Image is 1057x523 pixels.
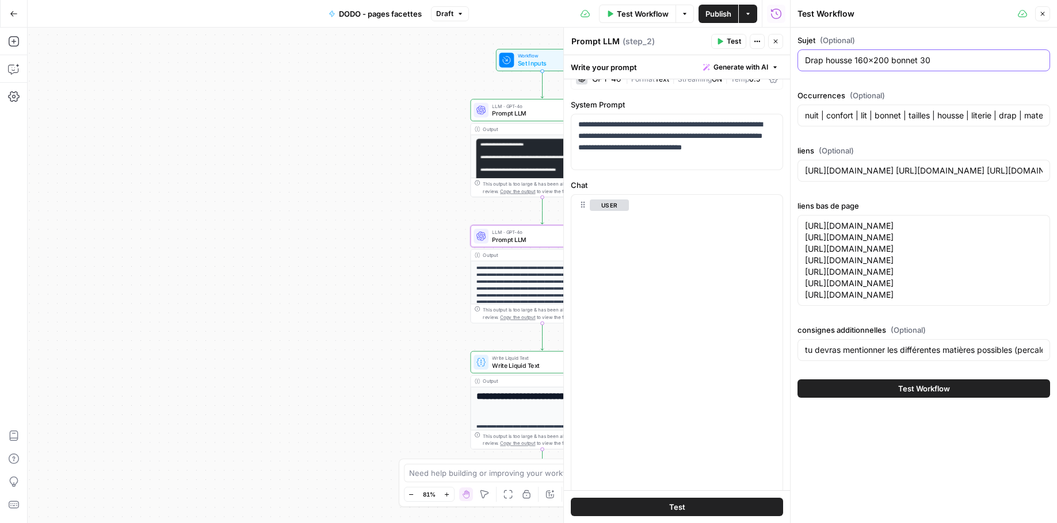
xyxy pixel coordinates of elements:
[722,72,731,84] span: |
[483,125,589,133] div: Output
[483,378,589,385] div: Output
[571,36,620,47] textarea: Prompt LLM
[820,34,855,46] span: (Optional)
[797,90,1050,101] label: Occurrences
[797,200,1050,211] label: liens bas de page
[492,361,588,370] span: Write Liquid Text
[797,145,1050,156] label: liens
[631,75,655,83] span: Format
[850,90,885,101] span: (Optional)
[713,62,768,72] span: Generate with AI
[712,75,722,83] span: ON
[483,432,610,447] div: This output is too large & has been abbreviated for review. to view the full content.
[749,75,760,83] span: 0.5
[483,306,610,321] div: This output is too large & has been abbreviated for review. to view the full content.
[571,99,783,110] label: System Prompt
[541,323,544,350] g: Edge from step_2 to step_4
[699,5,738,23] button: Publish
[518,52,564,60] span: Workflow
[655,75,669,83] span: Text
[431,6,469,21] button: Draft
[711,34,746,49] button: Test
[322,5,429,23] button: DODO - pages facettes
[699,60,783,75] button: Generate with AI
[797,34,1050,46] label: Sujet
[541,71,544,98] g: Edge from start to step_1
[625,72,631,84] span: |
[797,324,1050,336] label: consignes additionnelles
[623,36,655,47] span: ( step_2 )
[492,234,581,244] span: Prompt LLM
[731,75,749,83] span: Temp
[705,8,731,20] span: Publish
[500,314,535,320] span: Copy the output
[483,180,610,195] div: This output is too large & has been abbreviated for review. to view the full content.
[599,5,676,23] button: Test Workflow
[492,109,589,118] span: Prompt LLM
[617,8,669,20] span: Test Workflow
[727,36,741,47] span: Test
[891,324,926,336] span: (Optional)
[500,440,535,446] span: Copy the output
[492,354,588,362] span: Write Liquid Text
[819,145,854,156] span: (Optional)
[541,197,544,224] g: Edge from step_1 to step_2
[669,501,685,513] span: Test
[590,199,629,211] button: user
[483,251,589,259] div: Output
[669,72,678,84] span: |
[518,59,564,68] span: Set Inputs
[339,8,422,20] span: DODO - pages facettes
[797,379,1050,398] button: Test Workflow
[500,189,535,194] span: Copy the output
[423,490,436,499] span: 81%
[436,9,453,19] span: Draft
[471,49,615,71] div: WorkflowSet InputsInputs
[678,75,712,83] span: Streaming
[564,55,790,79] div: Write your prompt
[492,102,589,110] span: LLM · GPT-4o
[571,498,783,516] button: Test
[492,228,581,236] span: LLM · GPT-4o
[898,383,950,394] span: Test Workflow
[571,179,783,191] label: Chat
[805,220,1043,301] textarea: [URL][DOMAIN_NAME] [URL][DOMAIN_NAME] [URL][DOMAIN_NAME] [URL][DOMAIN_NAME] [URL][DOMAIN_NAME] [U...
